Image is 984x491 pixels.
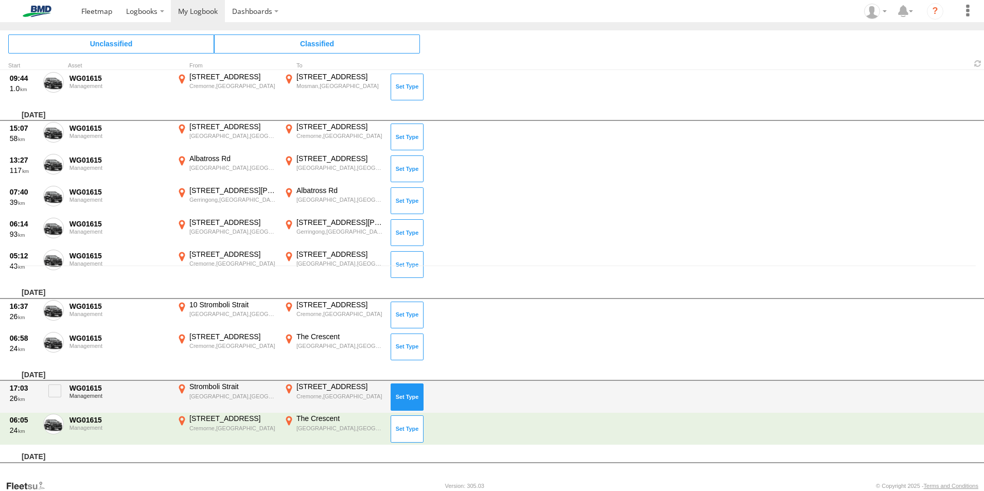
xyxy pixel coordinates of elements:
[175,122,278,152] label: Click to View Event Location
[10,394,38,403] div: 26
[10,219,38,229] div: 06:14
[927,3,943,20] i: ?
[189,122,276,131] div: [STREET_ADDRESS]
[69,165,169,171] div: Management
[10,261,38,271] div: 43
[282,154,385,184] label: Click to View Event Location
[69,425,169,431] div: Management
[69,229,169,235] div: Management
[189,342,276,349] div: Cremorne,[GEOGRAPHIC_DATA]
[69,334,169,343] div: WG01615
[10,312,38,321] div: 26
[296,122,383,131] div: [STREET_ADDRESS]
[8,34,214,53] span: Click to view Unclassified Trips
[296,414,383,423] div: The Crescent
[10,344,38,353] div: 24
[296,164,383,171] div: [GEOGRAPHIC_DATA],[GEOGRAPHIC_DATA]
[189,250,276,259] div: [STREET_ADDRESS]
[8,63,39,68] div: Click to Sort
[10,124,38,133] div: 15:07
[391,302,424,328] button: Click to Set
[69,251,169,260] div: WG01615
[282,63,385,68] div: To
[391,334,424,360] button: Click to Set
[391,251,424,278] button: Click to Set
[282,300,385,330] label: Click to View Event Location
[189,72,276,81] div: [STREET_ADDRESS]
[282,250,385,279] label: Click to View Event Location
[282,122,385,152] label: Click to View Event Location
[69,343,169,349] div: Management
[10,155,38,165] div: 13:27
[860,4,890,19] div: Craig Roffe
[391,219,424,246] button: Click to Set
[69,219,169,229] div: WG01615
[10,74,38,83] div: 09:44
[175,72,278,102] label: Click to View Event Location
[6,481,53,491] a: Visit our Website
[10,415,38,425] div: 06:05
[189,382,276,391] div: Stromboli Strait
[391,74,424,100] button: Click to Set
[282,332,385,362] label: Click to View Event Location
[10,6,64,17] img: bmd-logo.svg
[69,415,169,425] div: WG01615
[189,332,276,341] div: [STREET_ADDRESS]
[175,63,278,68] div: From
[296,332,383,341] div: The Crescent
[296,310,383,318] div: Cremorne,[GEOGRAPHIC_DATA]
[296,218,383,227] div: [STREET_ADDRESS][PERSON_NAME]
[189,196,276,203] div: Gerringong,[GEOGRAPHIC_DATA]
[214,34,420,53] span: Click to view Classified Trips
[69,302,169,311] div: WG01615
[175,218,278,248] label: Click to View Event Location
[924,483,978,489] a: Terms and Conditions
[175,250,278,279] label: Click to View Event Location
[391,383,424,410] button: Click to Set
[296,342,383,349] div: [GEOGRAPHIC_DATA],[GEOGRAPHIC_DATA]
[296,186,383,195] div: Albatross Rd
[296,72,383,81] div: [STREET_ADDRESS]
[296,382,383,391] div: [STREET_ADDRESS]
[69,260,169,267] div: Management
[69,187,169,197] div: WG01615
[175,300,278,330] label: Click to View Event Location
[69,383,169,393] div: WG01615
[69,124,169,133] div: WG01615
[296,260,383,267] div: [GEOGRAPHIC_DATA],[GEOGRAPHIC_DATA]
[10,334,38,343] div: 06:58
[296,393,383,400] div: Cremorne,[GEOGRAPHIC_DATA]
[296,154,383,163] div: [STREET_ADDRESS]
[10,383,38,393] div: 17:03
[69,393,169,399] div: Management
[189,154,276,163] div: Albatross Rd
[296,300,383,309] div: [STREET_ADDRESS]
[69,155,169,165] div: WG01615
[10,302,38,311] div: 16:37
[296,228,383,235] div: Gerringong,[GEOGRAPHIC_DATA]
[189,310,276,318] div: [GEOGRAPHIC_DATA],[GEOGRAPHIC_DATA]
[10,134,38,143] div: 58
[69,133,169,139] div: Management
[296,425,383,432] div: [GEOGRAPHIC_DATA],[GEOGRAPHIC_DATA]
[175,154,278,184] label: Click to View Event Location
[189,260,276,267] div: Cremorne,[GEOGRAPHIC_DATA]
[391,187,424,214] button: Click to Set
[189,186,276,195] div: [STREET_ADDRESS][PERSON_NAME]
[69,74,169,83] div: WG01615
[296,82,383,90] div: Mosman,[GEOGRAPHIC_DATA]
[189,218,276,227] div: [STREET_ADDRESS]
[189,393,276,400] div: [GEOGRAPHIC_DATA],[GEOGRAPHIC_DATA]
[296,250,383,259] div: [STREET_ADDRESS]
[189,425,276,432] div: Cremorne,[GEOGRAPHIC_DATA]
[175,414,278,444] label: Click to View Event Location
[10,198,38,207] div: 39
[189,164,276,171] div: [GEOGRAPHIC_DATA],[GEOGRAPHIC_DATA]
[282,72,385,102] label: Click to View Event Location
[175,332,278,362] label: Click to View Event Location
[391,124,424,150] button: Click to Set
[296,196,383,203] div: [GEOGRAPHIC_DATA],[GEOGRAPHIC_DATA]
[972,59,984,68] span: Refresh
[189,300,276,309] div: 10 Stromboli Strait
[10,84,38,93] div: 1.0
